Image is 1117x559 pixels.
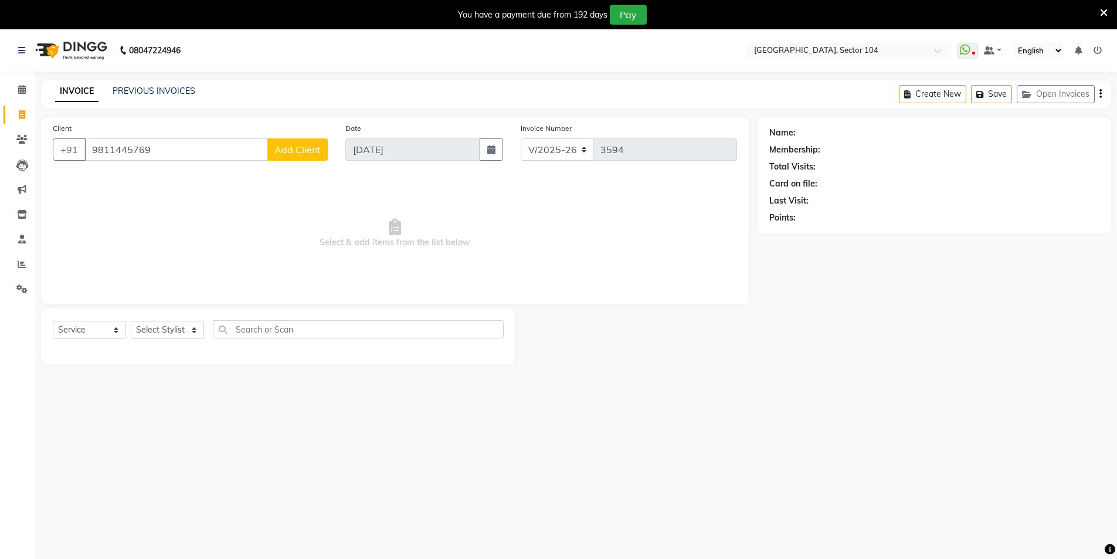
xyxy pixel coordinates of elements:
[274,144,321,155] span: Add Client
[30,34,110,67] img: logo
[53,123,72,134] label: Client
[345,123,361,134] label: Date
[458,9,607,21] div: You have a payment due from 192 days
[129,34,181,67] b: 08047224946
[53,175,737,292] span: Select & add items from the list below
[55,81,99,102] a: INVOICE
[899,85,966,103] button: Create New
[769,144,820,156] div: Membership:
[769,161,816,173] div: Total Visits:
[213,320,504,338] input: Search or Scan
[769,127,796,139] div: Name:
[1017,85,1095,103] button: Open Invoices
[113,86,195,96] a: PREVIOUS INVOICES
[521,123,572,134] label: Invoice Number
[971,85,1012,103] button: Save
[84,138,268,161] input: Search by Name/Mobile/Email/Code
[53,138,86,161] button: +91
[610,5,647,25] button: Pay
[267,138,328,161] button: Add Client
[769,212,796,224] div: Points:
[769,195,809,207] div: Last Visit:
[769,178,817,190] div: Card on file:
